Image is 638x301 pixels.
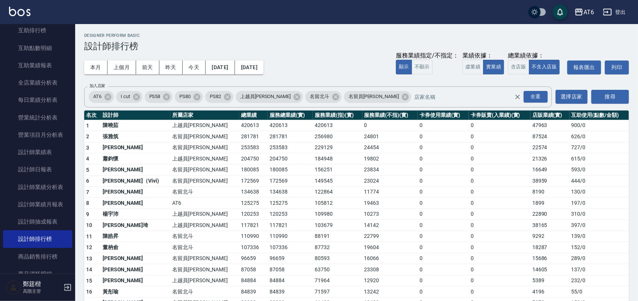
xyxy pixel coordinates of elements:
td: 204750 [268,153,313,165]
td: 107336 [268,242,313,253]
td: 105812 [313,198,362,209]
td: 0 [469,142,530,153]
td: 上越員[PERSON_NAME] [170,120,239,131]
td: 152 / 0 [570,242,629,253]
td: 130 / 0 [570,186,629,198]
button: 選擇店家 [556,90,588,104]
button: 不含入店販 [529,60,560,74]
button: [DATE] [235,61,264,74]
td: 229129 [313,142,362,153]
button: 搜尋 [591,90,629,104]
h3: 設計師排行榜 [84,41,629,51]
span: 名留北斗 [305,93,334,100]
td: 87732 [313,242,362,253]
a: 商品消耗明細 [3,265,72,283]
td: 0 [469,198,530,209]
td: 197 / 0 [570,198,629,209]
label: 加入店家 [89,83,105,89]
td: 名留員[PERSON_NAME] [170,264,239,275]
td: 0 [418,286,469,298]
th: 服務總業績(實) [268,110,313,120]
td: 253583 [239,142,268,153]
td: 0 [418,186,469,198]
td: 0 [418,131,469,142]
td: 23834 [362,164,418,175]
h2: Designer Perform Basic [84,33,629,38]
td: 陳皓昇 [101,231,170,242]
a: 設計師業績分析表 [3,178,72,196]
td: 0 [469,186,530,198]
span: AT6 [89,93,106,100]
td: 名留員[PERSON_NAME] [170,142,239,153]
td: 13242 [362,286,418,298]
td: 63750 [313,264,362,275]
input: 店家名稱 [412,90,527,103]
span: 15 [86,278,92,284]
a: 互助排行榜 [3,22,72,39]
td: 172569 [268,175,313,187]
td: 9292 [530,231,570,242]
td: 16649 [530,164,570,175]
td: 22799 [362,231,418,242]
td: 122864 [313,186,362,198]
div: 上越員[PERSON_NAME] [236,91,303,103]
td: 87058 [268,264,313,275]
td: 120253 [239,209,268,220]
td: 0 [469,175,530,187]
td: 14142 [362,220,418,231]
td: 0 [469,220,530,231]
div: 名留員[PERSON_NAME] [344,91,411,103]
td: 55 / 0 [570,286,629,298]
td: 0 [418,275,469,286]
td: 149545 [313,175,362,187]
td: 名留員[PERSON_NAME] [170,253,239,264]
td: 593 / 0 [570,164,629,175]
td: 上越員[PERSON_NAME] [170,275,239,286]
td: [PERSON_NAME]埼 [101,220,170,231]
td: [PERSON_NAME] [101,198,170,209]
div: 全選 [524,91,548,103]
th: 店販業績(實) [530,110,570,120]
td: 23308 [362,264,418,275]
td: 14605 [530,264,570,275]
button: [DATE] [206,61,235,74]
td: 900 / 0 [570,120,629,131]
a: 設計師業績月報表 [3,196,72,213]
span: 9 [86,211,89,217]
td: 0 [469,209,530,220]
div: PS80 [175,91,203,103]
td: 8190 [530,186,570,198]
td: 19802 [362,153,418,165]
td: 11774 [362,186,418,198]
td: 727 / 0 [570,142,629,153]
td: [PERSON_NAME] [101,275,170,286]
a: 設計師排行榜 [3,230,72,248]
td: 15686 [530,253,570,264]
th: 服務業績(指)(實) [313,110,362,120]
td: 615 / 0 [570,153,629,165]
button: 本月 [84,61,108,74]
button: 報表匯出 [567,61,601,74]
td: 281781 [239,131,268,142]
td: 84884 [268,275,313,286]
td: 0 [469,242,530,253]
td: 上越員[PERSON_NAME] [170,209,239,220]
span: 上越員[PERSON_NAME] [236,93,295,100]
a: 互助業績報表 [3,57,72,74]
td: 0 [469,275,530,286]
td: 22574 [530,142,570,153]
span: PS80 [175,93,195,100]
td: AT6 [170,198,239,209]
span: 1 [86,123,89,129]
span: PS58 [145,93,165,100]
td: [PERSON_NAME] [101,186,170,198]
img: Person [6,280,21,295]
td: 0 [469,131,530,142]
a: 設計師抽成報表 [3,213,72,230]
td: 117821 [239,220,268,231]
td: 134638 [268,186,313,198]
div: I cut [116,91,142,103]
span: 14 [86,266,92,272]
td: 253583 [268,142,313,153]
